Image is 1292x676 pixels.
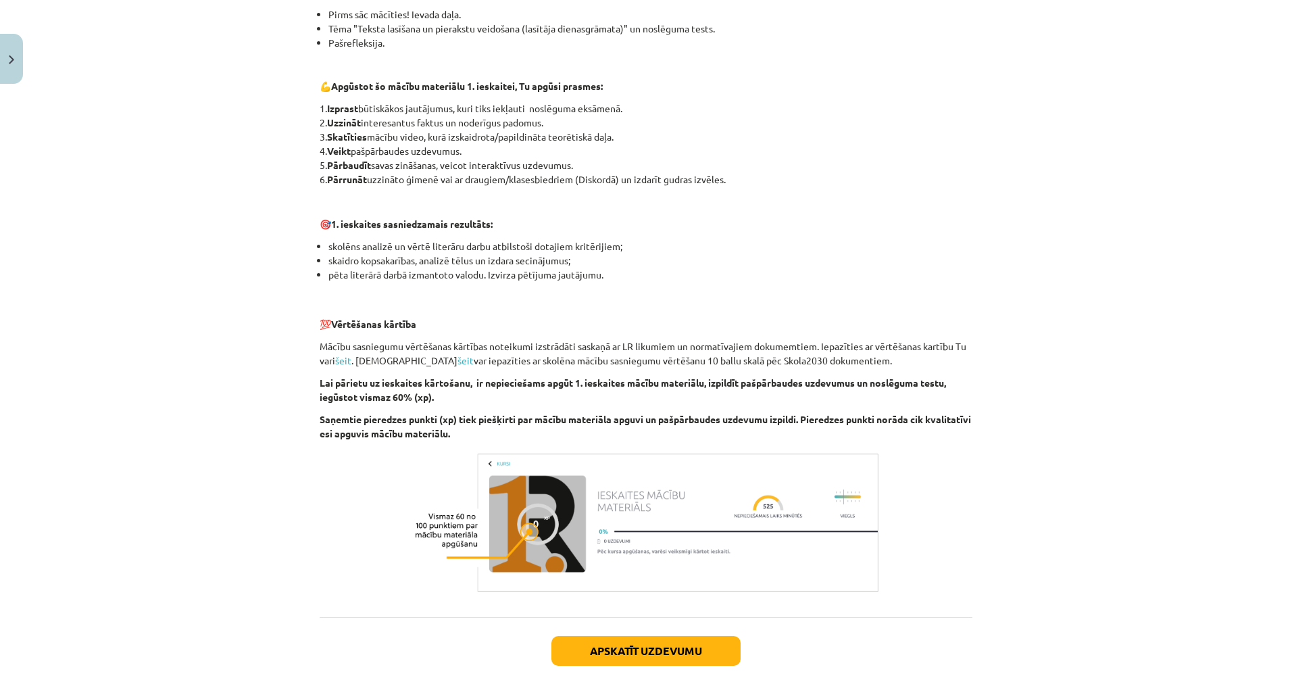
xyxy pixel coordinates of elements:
[320,413,971,439] b: Saņemtie pieredzes punkti (xp) tiek piešķirti par mācību materiāla apguvi un pašpārbaudes uzdevum...
[328,268,972,296] li: pēta literārā darbā izmantoto valodu. Izvirza pētījuma jautājumu.
[320,339,972,368] p: Mācību sasniegumu vērtēšanas kārtības noteikumi izstrādāti saskaņā ar LR likumiem un normatīvajie...
[327,173,367,185] b: Pārrunāt
[327,145,351,157] b: Veikt
[331,80,603,92] b: Apgūstot šo mācību materiālu 1. ieskaitei, Tu apgūsi prasmes:
[335,354,351,366] a: šeit
[328,7,972,22] li: Pirms sāc mācīties! Ievada daļa.
[9,55,14,64] img: icon-close-lesson-0947bae3869378f0d4975bcd49f059093ad1ed9edebbc8119c70593378902aed.svg
[331,318,416,330] b: Vērtēšanas kārtība
[328,36,972,50] li: Pašrefleksija.
[320,217,972,231] p: 🎯
[328,22,972,36] li: Tēma "Teksta lasīšana un pierakstu veidošana (lasītāja dienasgrāmata)" un noslēguma tests.
[327,116,361,128] b: Uzzināt
[327,130,367,143] b: Skatīties
[327,159,371,171] b: Pārbaudīt
[320,303,972,331] p: 💯
[320,79,972,93] p: 💪
[328,239,972,254] li: skolēns analizē un vērtē literāru darbu atbilstoši dotajiem kritērijiem;
[457,354,474,366] a: šeit
[328,254,972,268] li: skaidro kopsakarības, analizē tēlus un izdara secinājumus;
[551,636,741,666] button: Apskatīt uzdevumu
[320,377,946,403] b: Lai pārietu uz ieskaites kārtošanu, ir nepieciešams apgūt 1. ieskaites mācību materiālu, izpildīt...
[327,102,358,114] b: Izprast
[331,218,493,230] strong: 1. ieskaites sasniedzamais rezultāts:
[320,101,972,187] p: 1. būtiskākos jautājumus, kuri tiks iekļauti noslēguma eksāmenā. 2. interesantus faktus un noderī...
